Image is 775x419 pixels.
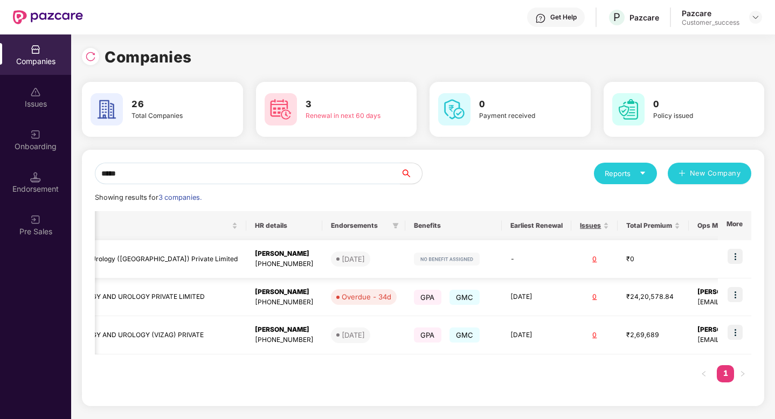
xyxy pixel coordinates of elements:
[246,211,322,240] th: HR details
[414,290,441,305] span: GPA
[479,97,559,111] h3: 0
[580,330,609,340] div: 0
[479,111,559,121] div: Payment received
[255,287,314,297] div: [PERSON_NAME]
[728,249,743,264] img: icon
[629,12,659,23] div: Pazcare
[626,292,680,302] div: ₹24,20,578.84
[30,172,41,183] img: svg+xml;base64,PHN2ZyB3aWR0aD0iMTQuNSIgaGVpZ2h0PSIxNC41IiB2aWV3Qm94PSIwIDAgMTYgMTYiIGZpbGw9Im5vbm...
[717,365,734,381] a: 1
[502,316,571,354] td: [DATE]
[734,365,751,382] button: right
[132,111,212,121] div: Total Companies
[390,219,401,232] span: filter
[682,8,739,18] div: Pazcare
[414,327,441,343] span: GPA
[255,335,314,345] div: [PHONE_NUMBER]
[626,330,680,340] div: ₹2,69,689
[718,211,751,240] th: More
[30,129,41,140] img: svg+xml;base64,PHN2ZyB3aWR0aD0iMjAiIGhlaWdodD0iMjAiIHZpZXdCb3g9IjAgMCAyMCAyMCIgZmlsbD0ibm9uZSIgeG...
[405,211,502,240] th: Benefits
[668,163,751,184] button: plusNew Company
[639,170,646,177] span: caret-down
[91,93,123,125] img: svg+xml;base64,PHN2ZyB4bWxucz0iaHR0cDovL3d3dy53My5vcmcvMjAwMC9zdmciIHdpZHRoPSI2MCIgaGVpZ2h0PSI2MC...
[30,214,41,225] img: svg+xml;base64,PHN2ZyB3aWR0aD0iMjAiIGhlaWdodD0iMjAiIHZpZXdCb3g9IjAgMCAyMCAyMCIgZmlsbD0ibm9uZSIgeG...
[342,291,391,302] div: Overdue - 34d
[728,287,743,302] img: icon
[626,221,672,230] span: Total Premium
[682,18,739,27] div: Customer_success
[728,325,743,340] img: icon
[653,111,734,121] div: Policy issued
[612,93,645,125] img: svg+xml;base64,PHN2ZyB4bWxucz0iaHR0cDovL3d3dy53My5vcmcvMjAwMC9zdmciIHdpZHRoPSI2MCIgaGVpZ2h0PSI2MC...
[613,11,620,24] span: P
[132,97,212,111] h3: 26
[739,371,746,377] span: right
[653,97,734,111] h3: 0
[605,168,646,179] div: Reports
[502,278,571,317] td: [DATE]
[306,97,386,111] h3: 3
[449,327,480,343] span: GMC
[95,193,202,201] span: Showing results for
[342,254,365,264] div: [DATE]
[626,254,680,264] div: ₹0
[306,111,386,121] div: Renewal in next 60 days
[751,13,760,22] img: svg+xml;base64,PHN2ZyBpZD0iRHJvcGRvd24tMzJ4MzIiIHhtbG5zPSJodHRwOi8vd3d3LnczLm9yZy8yMDAwL3N2ZyIgd2...
[438,93,470,125] img: svg+xml;base64,PHN2ZyB4bWxucz0iaHR0cDovL3d3dy53My5vcmcvMjAwMC9zdmciIHdpZHRoPSI2MCIgaGVpZ2h0PSI2MC...
[414,253,480,266] img: svg+xml;base64,PHN2ZyB4bWxucz0iaHR0cDovL3d3dy53My5vcmcvMjAwMC9zdmciIHdpZHRoPSIxMjIiIGhlaWdodD0iMj...
[331,221,388,230] span: Endorsements
[400,169,422,178] span: search
[717,365,734,382] li: 1
[734,365,751,382] li: Next Page
[695,365,712,382] li: Previous Page
[502,240,571,278] td: -
[13,10,83,24] img: New Pazcare Logo
[535,13,546,24] img: svg+xml;base64,PHN2ZyBpZD0iSGVscC0zMngzMiIgeG1sbnM9Imh0dHA6Ly93d3cudzMub3JnLzIwMDAvc3ZnIiB3aWR0aD...
[550,13,577,22] div: Get Help
[85,51,96,62] img: svg+xml;base64,PHN2ZyBpZD0iUmVsb2FkLTMyeDMyIiB4bWxucz0iaHR0cDovL3d3dy53My5vcmcvMjAwMC9zdmciIHdpZH...
[392,222,399,229] span: filter
[695,365,712,382] button: left
[105,45,192,69] h1: Companies
[265,93,297,125] img: svg+xml;base64,PHN2ZyB4bWxucz0iaHR0cDovL3d3dy53My5vcmcvMjAwMC9zdmciIHdpZHRoPSI2MCIgaGVpZ2h0PSI2MC...
[580,292,609,302] div: 0
[502,211,571,240] th: Earliest Renewal
[255,325,314,335] div: [PERSON_NAME]
[342,330,365,340] div: [DATE]
[580,254,609,264] div: 0
[449,290,480,305] span: GMC
[30,44,41,55] img: svg+xml;base64,PHN2ZyBpZD0iQ29tcGFuaWVzIiB4bWxucz0iaHR0cDovL3d3dy53My5vcmcvMjAwMC9zdmciIHdpZHRoPS...
[255,297,314,308] div: [PHONE_NUMBER]
[618,211,689,240] th: Total Premium
[690,168,741,179] span: New Company
[30,87,41,97] img: svg+xml;base64,PHN2ZyBpZD0iSXNzdWVzX2Rpc2FibGVkIiB4bWxucz0iaHR0cDovL3d3dy53My5vcmcvMjAwMC9zdmciIH...
[679,170,686,178] span: plus
[158,193,202,201] span: 3 companies.
[400,163,423,184] button: search
[255,249,314,259] div: [PERSON_NAME]
[571,211,618,240] th: Issues
[255,259,314,269] div: [PHONE_NUMBER]
[580,221,601,230] span: Issues
[701,371,707,377] span: left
